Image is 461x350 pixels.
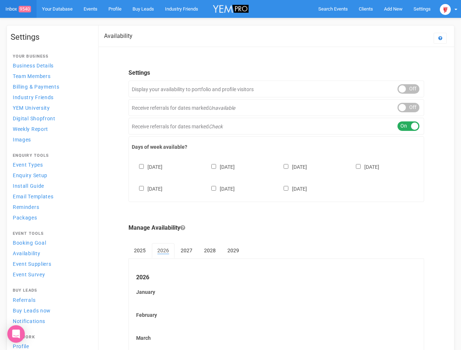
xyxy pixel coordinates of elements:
span: Billing & Payments [13,84,59,90]
legend: Settings [128,69,424,77]
a: Team Members [11,71,91,81]
label: [DATE] [132,184,162,192]
span: Clients [359,6,373,12]
span: Team Members [13,73,50,79]
em: Check [209,124,223,129]
div: Receive referrals for dates marked [128,99,424,116]
a: 2028 [199,243,221,258]
input: [DATE] [139,164,144,169]
em: Unavailable [209,105,235,111]
input: [DATE] [284,186,288,191]
a: Buy Leads now [11,306,91,315]
input: [DATE] [284,164,288,169]
label: Days of week available? [132,143,421,151]
span: Weekly Report [13,126,48,132]
label: [DATE] [204,184,235,192]
span: Booking Goal [13,240,46,246]
span: Notifications [13,318,45,324]
a: Event Survey [11,269,91,279]
a: Referrals [11,295,91,305]
span: YEM University [13,105,50,111]
input: [DATE] [139,186,144,191]
label: [DATE] [132,163,162,171]
a: Booking Goal [11,238,91,248]
span: Add New [384,6,403,12]
a: Email Templates [11,191,91,201]
label: March [136,334,416,342]
a: Images [11,135,91,144]
span: Email Templates [13,194,54,199]
span: Digital Shopfront [13,116,55,121]
span: Business Details [13,63,54,69]
a: 2029 [222,243,245,258]
a: Notifications [11,316,91,326]
input: [DATE] [211,186,216,191]
a: Weekly Report [11,124,91,134]
label: [DATE] [204,163,235,171]
a: 2026 [152,243,174,258]
span: Reminders [13,204,39,210]
label: [DATE] [276,184,307,192]
input: [DATE] [211,164,216,169]
h1: Settings [11,33,91,42]
a: Event Types [11,160,91,170]
label: February [136,311,416,319]
a: Business Details [11,61,91,70]
h4: Enquiry Tools [13,153,89,158]
span: Images [13,137,31,143]
span: Search Events [318,6,348,12]
a: Industry Friends [11,92,91,102]
a: 2025 [128,243,151,258]
a: Event Suppliers [11,259,91,269]
a: Enquiry Setup [11,170,91,180]
legend: Manage Availability [128,224,424,232]
span: Packages [13,215,37,221]
h4: Event Tools [13,232,89,236]
h4: Your Business [13,54,89,59]
a: Billing & Payments [11,82,91,92]
span: Event Survey [13,272,45,277]
h2: Availability [104,33,132,39]
legend: 2026 [136,273,416,282]
div: Display your availability to portfolio and profile visitors [128,81,424,97]
div: Open Intercom Messenger [7,325,25,343]
span: Enquiry Setup [13,172,47,178]
a: YEM University [11,103,91,113]
img: open-uri20250107-2-1pbi2ie [440,4,451,15]
h4: Network [13,335,89,339]
a: Digital Shopfront [11,113,91,123]
span: Install Guide [13,183,44,189]
span: Availability [13,250,40,256]
label: January [136,288,416,296]
a: Availability [11,248,91,258]
span: 9540 [19,6,31,12]
label: [DATE] [276,163,307,171]
a: 2027 [175,243,198,258]
span: Event Suppliers [13,261,51,267]
span: Event Types [13,162,43,168]
a: Packages [11,213,91,222]
input: [DATE] [356,164,361,169]
div: Receive referrals for dates marked [128,118,424,135]
label: [DATE] [349,163,379,171]
a: Install Guide [11,181,91,191]
h4: Buy Leads [13,288,89,293]
a: Reminders [11,202,91,212]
